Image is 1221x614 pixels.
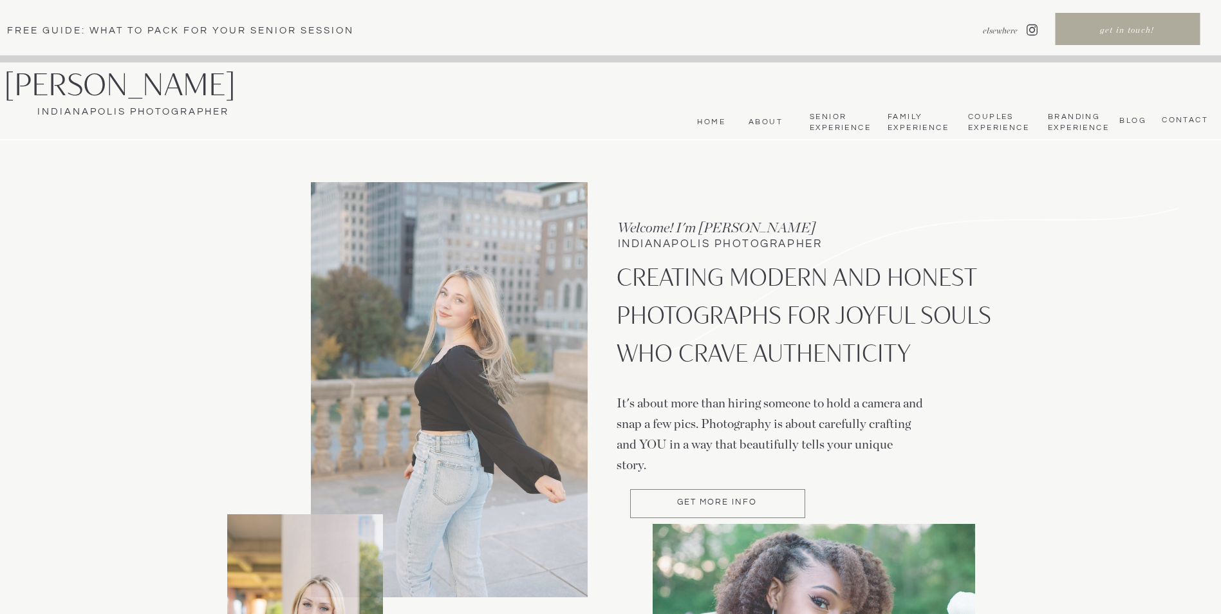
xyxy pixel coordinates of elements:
[1158,115,1208,126] a: CONTACT
[4,105,262,119] a: Indianapolis Photographer
[618,239,881,253] h1: INDIANAPOLIS PHOTOGRAPHER
[744,117,783,127] a: About
[7,24,375,37] a: Free Guide: What To pack for your senior session
[617,258,996,385] p: CREATING MODERN AND HONEST PHOTOGRAPHS FOR JOYFUL SOULS WHO CRAVE AUTHENTICITY
[968,112,1028,133] a: Couples Experience
[4,68,274,102] a: [PERSON_NAME]
[1048,112,1106,133] a: BrandingExperience
[810,112,870,133] a: Senior Experience
[1048,112,1106,133] nav: Branding Experience
[630,498,805,509] a: Get more Info
[888,112,947,133] a: Family Experience
[617,218,858,237] h3: Welcome! I'm [PERSON_NAME]
[617,393,924,469] p: It's about more than hiring someone to hold a camera and snap a few pics. Photography is about ca...
[1116,116,1146,125] a: bLog
[951,25,1018,37] nav: elsewhere
[694,117,725,127] a: Home
[1056,24,1198,39] a: get in touch!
